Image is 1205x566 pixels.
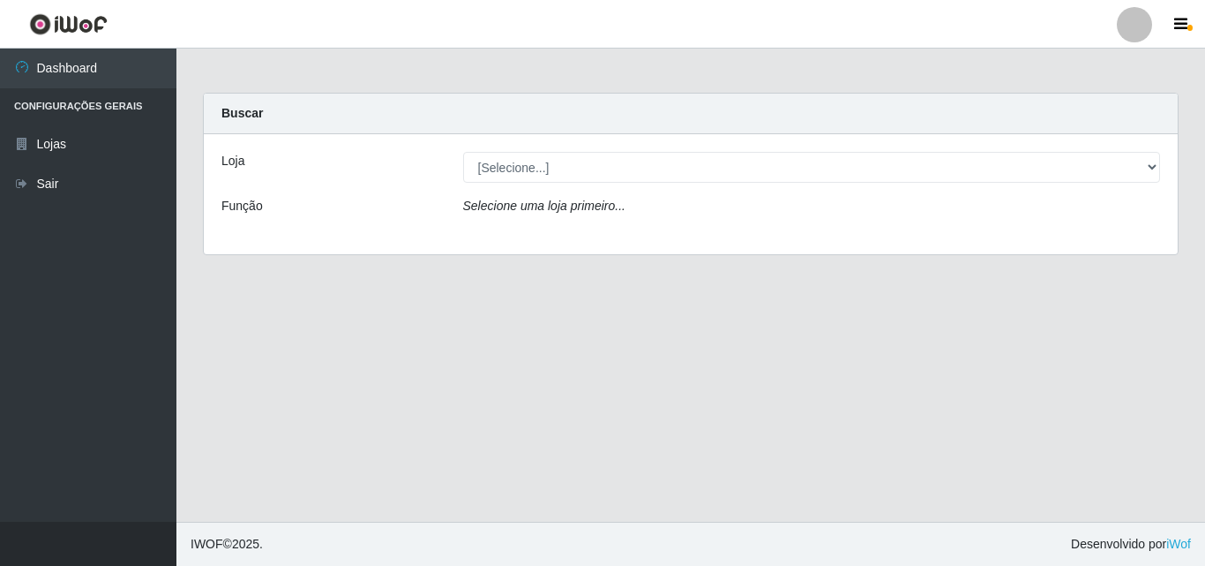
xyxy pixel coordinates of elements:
[191,537,223,551] span: IWOF
[191,535,263,554] span: © 2025 .
[1166,537,1191,551] a: iWof
[463,199,625,213] i: Selecione uma loja primeiro...
[221,106,263,120] strong: Buscar
[221,152,244,170] label: Loja
[221,197,263,215] label: Função
[1071,535,1191,554] span: Desenvolvido por
[29,13,108,35] img: CoreUI Logo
